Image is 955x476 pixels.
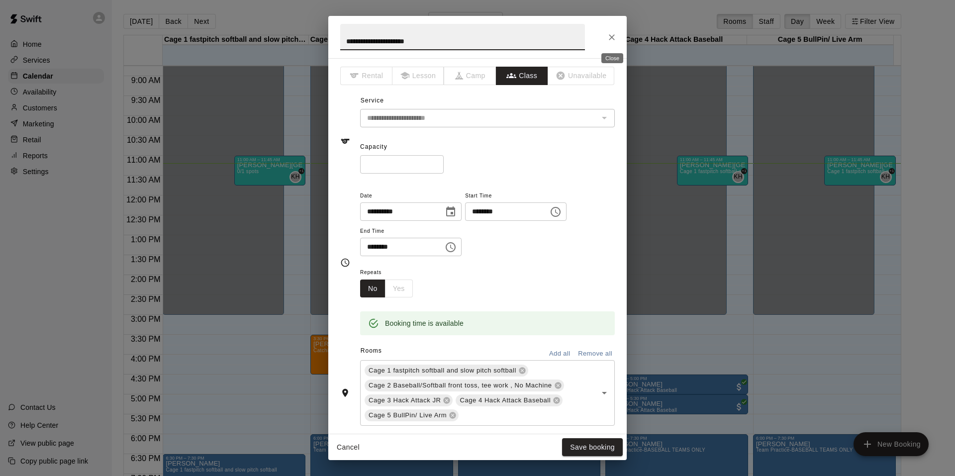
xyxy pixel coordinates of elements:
[544,346,575,362] button: Add all
[340,67,392,85] span: The type of an existing booking cannot be changed
[441,237,461,257] button: Choose time, selected time is 11:45 AM
[332,438,364,457] button: Cancel
[360,266,421,280] span: Repeats
[361,97,384,104] span: Service
[465,190,567,203] span: Start Time
[365,366,520,376] span: Cage 1 fastpitch softball and slow pitch softball
[365,381,556,390] span: Cage 2 Baseball/Softball front toss, tee work , No Machine
[365,410,451,420] span: Cage 5 BullPin/ Live Arm
[360,280,385,298] button: No
[601,53,623,63] div: Close
[562,438,623,457] button: Save booking
[456,394,563,406] div: Cage 4 Hack Attack Baseball
[365,394,453,406] div: Cage 3 Hack Attack JR
[360,143,387,150] span: Capacity
[365,395,445,405] span: Cage 3 Hack Attack JR
[548,67,615,85] span: The type of an existing booking cannot be changed
[365,365,528,377] div: Cage 1 fastpitch softball and slow pitch softball
[603,28,621,46] button: Close
[360,109,615,127] div: The service of an existing booking cannot be changed
[546,202,566,222] button: Choose time, selected time is 11:00 AM
[575,346,615,362] button: Remove all
[385,314,464,332] div: Booking time is available
[441,202,461,222] button: Choose date, selected date is Sep 19, 2025
[360,225,462,238] span: End Time
[361,347,382,354] span: Rooms
[365,380,564,391] div: Cage 2 Baseball/Softball front toss, tee work , No Machine
[456,395,555,405] span: Cage 4 Hack Attack Baseball
[360,190,462,203] span: Date
[597,386,611,400] button: Open
[340,136,350,146] svg: Service
[365,409,459,421] div: Cage 5 BullPin/ Live Arm
[496,67,548,85] button: Class
[444,67,496,85] span: The type of an existing booking cannot be changed
[360,280,413,298] div: outlined button group
[340,388,350,398] svg: Rooms
[340,258,350,268] svg: Timing
[392,67,445,85] span: The type of an existing booking cannot be changed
